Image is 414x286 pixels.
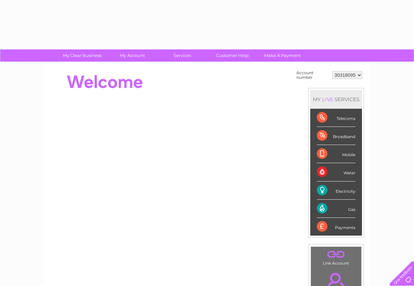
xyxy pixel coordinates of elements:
[205,49,260,62] a: Customer Help
[317,163,355,181] div: Water
[317,182,355,200] div: Electricity
[317,127,355,145] div: Broadband
[313,248,360,260] a: .
[55,49,109,62] a: My Clear Business
[311,246,362,267] td: Link Account
[105,49,159,62] a: My Account
[321,96,335,102] div: LIVE
[155,49,209,62] a: Services
[317,145,355,163] div: Mobile
[317,109,355,127] div: Telecoms
[317,218,355,236] div: Payments
[317,200,355,218] div: Gas
[255,49,310,62] a: Make A Payment
[295,69,331,81] td: Account number
[310,90,362,109] div: MY SERVICES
